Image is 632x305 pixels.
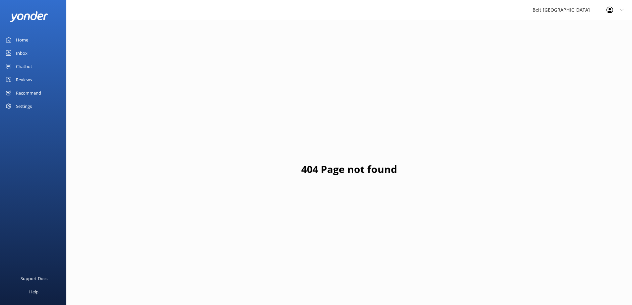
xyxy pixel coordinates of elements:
[10,11,48,22] img: yonder-white-logo.png
[16,33,28,46] div: Home
[16,100,32,113] div: Settings
[16,60,32,73] div: Chatbot
[21,272,47,285] div: Support Docs
[16,86,41,100] div: Recommend
[301,161,397,177] h1: 404 Page not found
[29,285,38,298] div: Help
[16,73,32,86] div: Reviews
[16,46,28,60] div: Inbox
